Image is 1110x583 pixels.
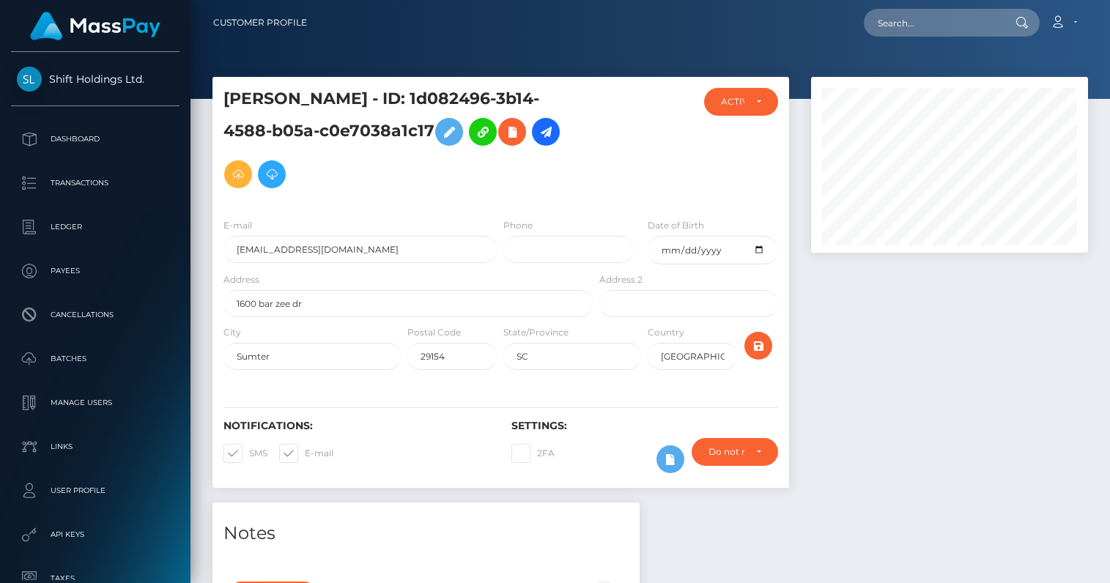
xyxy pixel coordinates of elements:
[532,118,560,146] a: Initiate Payout
[223,420,489,432] h6: Notifications:
[279,444,333,463] label: E-mail
[17,67,42,92] img: Shift Holdings Ltd.
[11,385,180,421] a: Manage Users
[648,326,684,339] label: Country
[213,7,307,38] a: Customer Profile
[11,209,180,245] a: Ledger
[708,446,744,458] div: Do not require
[17,216,174,238] p: Ledger
[17,128,174,150] p: Dashboard
[17,392,174,414] p: Manage Users
[17,172,174,194] p: Transactions
[11,341,180,377] a: Batches
[599,273,643,286] label: Address 2
[11,516,180,553] a: API Keys
[11,121,180,157] a: Dashboard
[11,253,180,289] a: Payees
[223,521,629,546] h4: Notes
[17,480,174,502] p: User Profile
[223,273,259,286] label: Address
[17,436,174,458] p: Links
[223,88,585,196] h5: [PERSON_NAME] - ID: 1d082496-3b14-4588-b05a-c0e7038a1c17
[17,524,174,546] p: API Keys
[223,219,252,232] label: E-mail
[503,219,533,232] label: Phone
[11,428,180,465] a: Links
[11,165,180,201] a: Transactions
[864,9,1002,37] input: Search...
[17,348,174,370] p: Batches
[407,326,461,339] label: Postal Code
[692,438,777,466] button: Do not require
[503,326,569,339] label: State/Province
[721,96,744,108] div: ACTIVE
[17,304,174,326] p: Cancellations
[223,326,241,339] label: City
[223,444,267,463] label: SMS
[30,12,160,40] img: MassPay Logo
[11,297,180,333] a: Cancellations
[11,73,180,86] span: Shift Holdings Ltd.
[704,88,778,116] button: ACTIVE
[17,260,174,282] p: Payees
[11,472,180,509] a: User Profile
[511,444,555,463] label: 2FA
[648,219,704,232] label: Date of Birth
[511,420,777,432] h6: Settings:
